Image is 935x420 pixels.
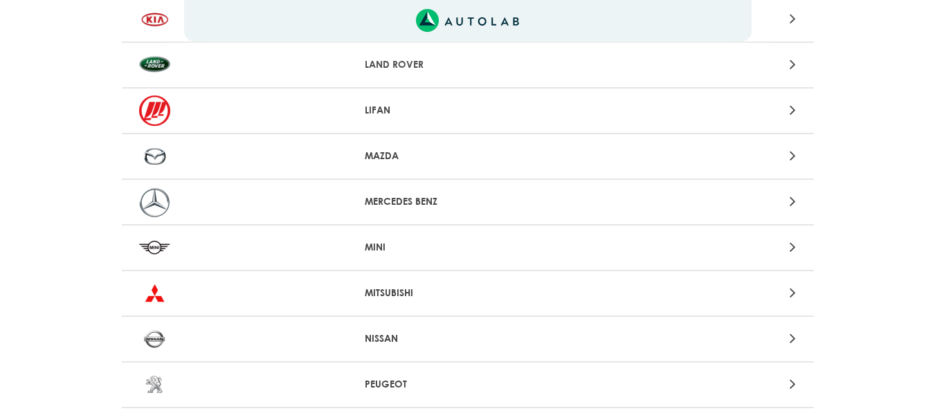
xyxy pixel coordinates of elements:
[365,194,570,209] p: MERCEDES BENZ
[365,286,570,300] p: MITSUBISHI
[365,149,570,163] p: MAZDA
[139,95,170,126] img: LIFAN
[416,13,519,26] a: Link al sitio de autolab
[139,324,170,354] img: NISSAN
[139,187,170,217] img: MERCEDES BENZ
[139,50,170,80] img: LAND ROVER
[139,369,170,400] img: PEUGEOT
[139,141,170,172] img: MAZDA
[139,232,170,263] img: MINI
[139,4,170,35] img: KIA
[365,331,570,346] p: NISSAN
[365,377,570,392] p: PEUGEOT
[365,57,570,72] p: LAND ROVER
[365,240,570,255] p: MINI
[365,103,570,118] p: LIFAN
[139,278,170,309] img: MITSUBISHI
